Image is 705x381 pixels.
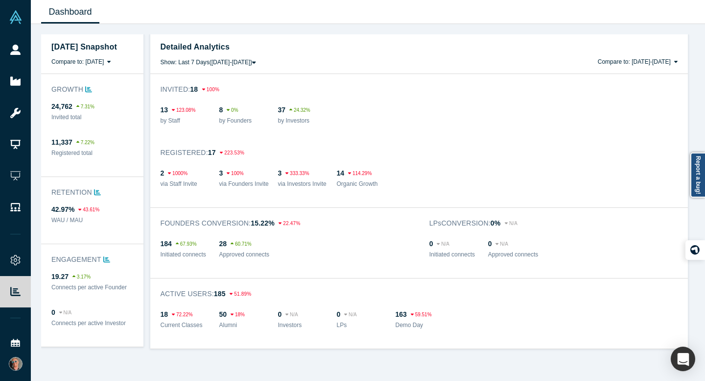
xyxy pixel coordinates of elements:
[505,221,518,226] span: N/A
[161,106,168,114] strong: 13
[278,180,327,187] small: via Investors Invite
[219,169,223,177] strong: 3
[411,312,432,317] span: 59.51%
[278,169,282,177] strong: 3
[396,322,423,329] small: Demo Day
[344,312,357,317] span: N/A
[219,322,237,329] small: Alumni
[488,251,539,258] small: Approved connects
[337,169,345,177] strong: 14
[51,58,84,65] strong: Compare to:
[161,310,168,318] strong: 18
[278,117,310,124] small: by Investors
[230,291,251,297] span: 51.89%
[161,41,678,53] h3: Detailed Analytics
[227,171,244,176] span: 100%
[85,57,111,66] span: [DATE]
[231,241,252,247] span: 60.71%
[51,205,74,213] strong: 42.97%
[429,251,475,258] small: Initiated connects
[632,57,678,66] span: [DATE]-[DATE]
[172,312,193,317] span: 72.22%
[495,241,508,247] span: N/A
[219,251,270,258] small: Approved connects
[598,58,630,65] strong: Compare to:
[51,138,72,146] strong: 11,337
[51,102,72,110] strong: 24,762
[51,41,133,53] h3: [DATE] Snapshot
[78,207,99,212] span: 43.61%
[76,140,94,145] span: 7.22%
[219,310,227,318] strong: 50
[9,10,23,24] img: Alchemist Vault Logo
[488,240,492,248] strong: 0
[51,114,81,121] small: Invited total
[278,322,302,329] small: Investors
[285,171,309,176] span: 333.33%
[51,254,133,265] h3: engagement
[231,312,245,317] span: 18%
[161,84,678,98] h3: Invited :
[161,169,164,177] strong: 2
[429,218,678,232] h3: LP Conversion :
[214,290,226,298] strong: 185
[51,284,127,291] small: Connects per active Founder
[161,289,678,303] h3: Active Users :
[279,221,300,226] span: 22.47%
[161,322,203,329] small: Current Classes
[161,117,180,124] small: by Staff
[51,217,83,224] small: WAU / MAU
[51,273,69,280] strong: 19.27
[72,274,91,279] span: 3.17%
[51,84,133,95] h3: growth
[41,0,99,24] a: Dashboard
[348,171,372,176] span: 114.29%
[161,218,409,232] h3: Founders Conversion :
[161,180,197,187] small: via Staff Invite
[161,240,172,248] strong: 184
[337,322,347,329] small: LPs
[251,219,275,227] strong: 15.22%
[220,150,244,155] span: 223.53%
[161,251,206,258] small: Initiated connects
[337,180,378,187] small: Organic Growth
[219,240,227,248] strong: 28
[437,241,449,247] span: N/A
[289,107,310,113] span: 24.32%
[176,241,197,247] span: 67.93%
[161,59,256,66] span: Last 7 Days ( [DATE] - [DATE] )
[161,148,678,161] h3: Registered :
[51,150,93,156] small: Registered total
[278,106,286,114] strong: 37
[51,187,133,198] h3: retention
[278,310,282,318] strong: 0
[219,180,269,187] small: via Founders Invite
[9,357,23,371] img: Laurent Rains's Account
[219,117,252,124] small: by Founders
[161,59,177,66] strong: Show:
[690,152,705,198] a: Report a bug!
[161,58,256,65] button: Show: Last 7 Days([DATE]-[DATE])
[202,87,220,92] span: 100%
[76,104,94,109] span: 7.31%
[190,85,198,93] strong: 18
[227,107,238,113] span: 0%
[219,106,223,114] strong: 8
[337,310,341,318] strong: 0
[59,310,72,315] span: N/A
[168,171,188,176] span: 1000%
[285,312,298,317] span: N/A
[491,219,501,227] strong: 0%
[51,320,126,327] small: Connects per active Investor
[396,310,407,318] strong: 163
[438,219,441,227] span: s
[51,308,55,316] strong: 0
[208,149,216,156] strong: 17
[172,107,195,113] span: 123.08%
[429,240,433,248] strong: 0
